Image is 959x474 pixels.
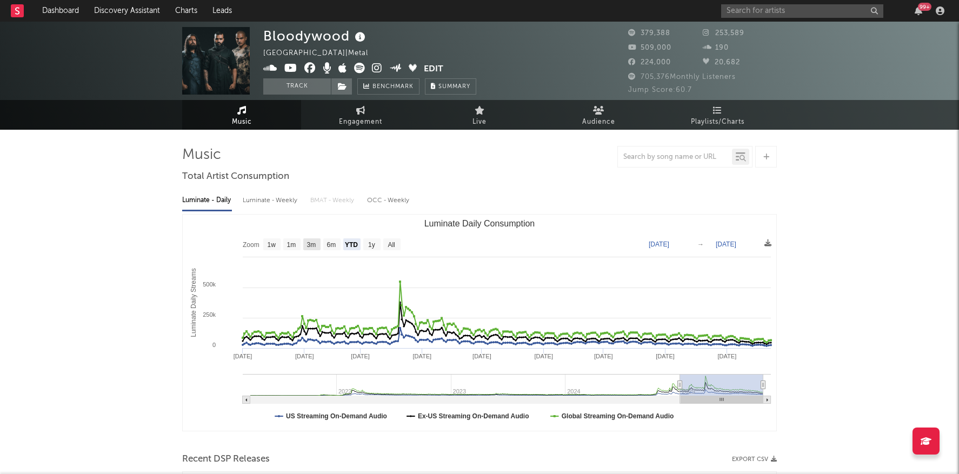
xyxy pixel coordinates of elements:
text: [DATE] [718,353,737,359]
span: 253,589 [703,30,744,37]
text: [DATE] [649,241,669,248]
text: YTD [345,241,358,249]
text: [DATE] [594,353,613,359]
a: Music [182,100,301,130]
a: Benchmark [357,78,419,95]
div: 99 + [918,3,931,11]
button: Edit [424,63,443,76]
text: All [388,241,395,249]
button: 99+ [915,6,922,15]
text: 1w [268,241,276,249]
text: [DATE] [656,353,675,359]
span: Playlists/Charts [691,116,744,129]
text: 250k [203,311,216,318]
button: Export CSV [732,456,777,463]
span: 224,000 [628,59,671,66]
a: Audience [539,100,658,130]
span: Live [472,116,487,129]
span: Jump Score: 60.7 [628,86,692,94]
div: [GEOGRAPHIC_DATA] | Metal [263,47,381,60]
span: Music [232,116,252,129]
button: Track [263,78,331,95]
text: [DATE] [472,353,491,359]
text: 500k [203,281,216,288]
a: Engagement [301,100,420,130]
div: Bloodywood [263,27,368,45]
text: Global Streaming On-Demand Audio [562,412,674,420]
span: Total Artist Consumption [182,170,289,183]
text: [DATE] [234,353,252,359]
text: 3m [307,241,316,249]
text: → [697,241,704,248]
text: Zoom [243,241,259,249]
span: Recent DSP Releases [182,453,270,466]
text: Luminate Daily Streams [190,268,197,337]
text: 1m [287,241,296,249]
div: Luminate - Weekly [243,191,299,210]
text: US Streaming On-Demand Audio [286,412,387,420]
span: 379,388 [628,30,670,37]
button: Summary [425,78,476,95]
text: 1y [368,241,375,249]
text: [DATE] [295,353,314,359]
text: [DATE] [716,241,736,248]
span: Audience [582,116,615,129]
text: Ex-US Streaming On-Demand Audio [418,412,529,420]
span: Engagement [339,116,382,129]
span: Benchmark [372,81,414,94]
text: [DATE] [351,353,370,359]
a: Live [420,100,539,130]
text: 0 [212,342,216,348]
text: [DATE] [534,353,553,359]
input: Search by song name or URL [618,153,732,162]
input: Search for artists [721,4,883,18]
span: 509,000 [628,44,671,51]
div: Luminate - Daily [182,191,232,210]
span: 20,682 [703,59,740,66]
text: 6m [327,241,336,249]
div: OCC - Weekly [367,191,410,210]
svg: Luminate Daily Consumption [183,215,776,431]
span: 705,376 Monthly Listeners [628,74,736,81]
text: Luminate Daily Consumption [424,219,535,228]
span: 190 [703,44,729,51]
a: Playlists/Charts [658,100,777,130]
span: Summary [438,84,470,90]
text: [DATE] [412,353,431,359]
